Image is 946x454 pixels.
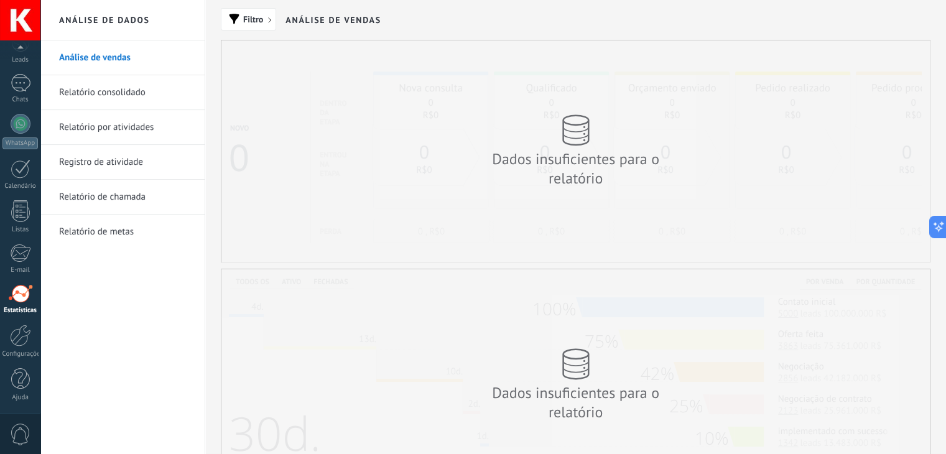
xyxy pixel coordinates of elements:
li: Análise de vendas [40,40,205,75]
div: Chats [2,96,39,104]
button: Filtro [221,8,276,30]
a: Registro de atividade [59,145,192,180]
div: Calendário [2,182,39,190]
div: Listas [2,226,39,234]
a: Relatório por atividades [59,110,192,145]
a: Análise de vendas [59,40,192,75]
li: Relatório por atividades [40,110,205,145]
a: Relatório de chamada [59,180,192,215]
div: Estatísticas [2,307,39,315]
span: Filtro [243,15,263,24]
a: Relatório consolidado [59,75,192,110]
li: Relatório de chamada [40,180,205,215]
div: WhatsApp [2,137,38,149]
div: Configurações [2,350,39,358]
li: Relatório consolidado [40,75,205,110]
a: Relatório de metas [59,215,192,249]
li: Relatório de metas [40,215,205,249]
div: Dados insuficientes para o relatório [464,383,688,422]
div: Ajuda [2,394,39,402]
div: Dados insuficientes para o relatório [464,149,688,188]
li: Registro de atividade [40,145,205,180]
div: Leads [2,56,39,64]
div: E-mail [2,266,39,274]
